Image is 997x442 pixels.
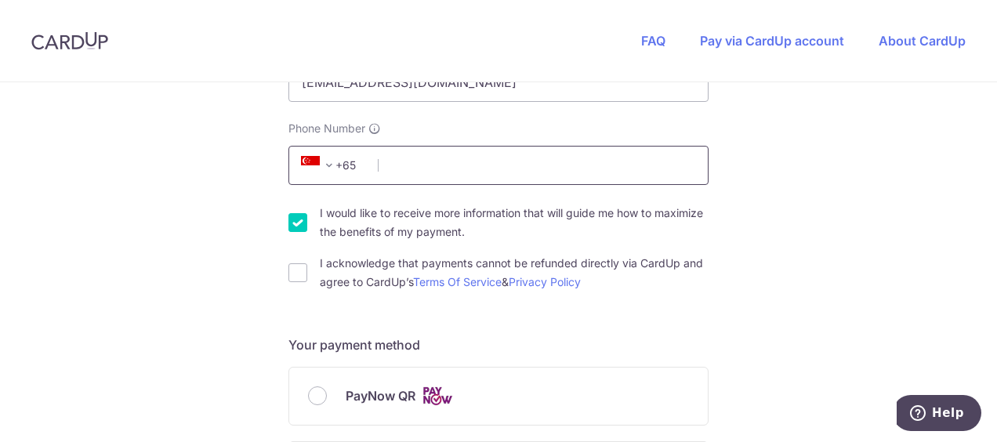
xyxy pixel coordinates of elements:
label: I would like to receive more information that will guide me how to maximize the benefits of my pa... [320,204,709,241]
img: CardUp [31,31,108,50]
a: Privacy Policy [509,275,581,288]
span: Phone Number [288,121,365,136]
h5: Your payment method [288,335,709,354]
a: Pay via CardUp account [700,33,844,49]
iframe: Opens a widget where you can find more information [897,395,981,434]
a: About CardUp [879,33,966,49]
img: Cards logo [422,386,453,406]
label: I acknowledge that payments cannot be refunded directly via CardUp and agree to CardUp’s & [320,254,709,292]
div: PayNow QR Cards logo [308,386,689,406]
a: Terms Of Service [413,275,502,288]
span: +65 [301,156,339,175]
span: PayNow QR [346,386,415,405]
span: +65 [296,156,367,175]
input: Email address [288,63,709,102]
a: FAQ [641,33,665,49]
